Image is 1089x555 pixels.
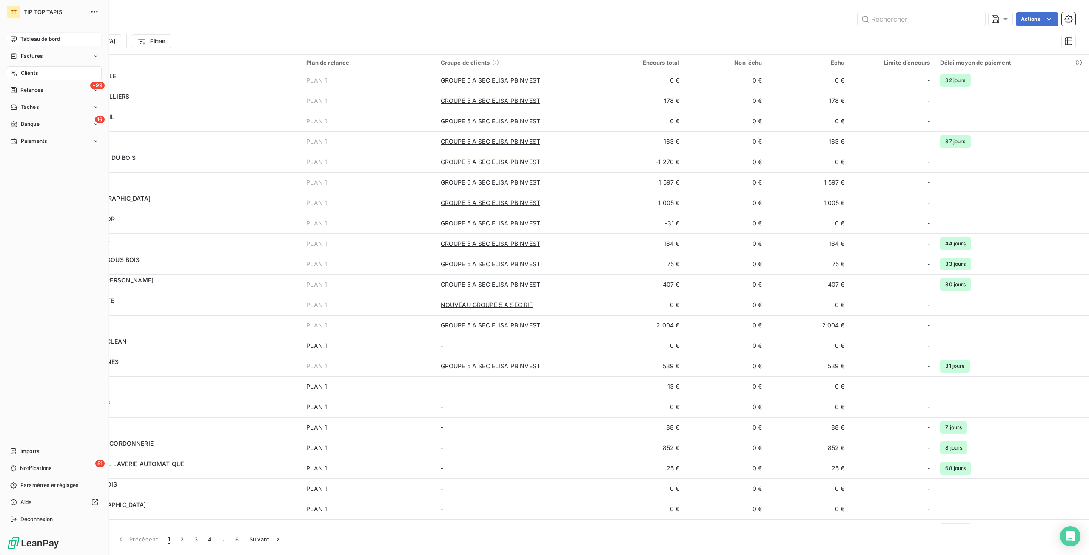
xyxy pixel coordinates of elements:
div: PLAN 1 [306,239,327,248]
span: C0400 [59,162,296,171]
td: 0 € [767,336,850,356]
td: 163 € [767,131,850,152]
td: 0 € [602,295,684,315]
td: 88 € [602,417,684,438]
td: 178 € [767,91,850,111]
span: Factures [21,52,43,60]
a: Aide [7,495,102,509]
div: PLAN 1 [306,260,327,268]
span: - [441,485,443,492]
span: BONNEUIL [59,121,296,130]
span: GROUPE 5 A SEC ELISA PBINVEST [441,239,540,248]
button: Filtrer [132,34,171,48]
button: 6 [230,530,244,548]
img: Logo LeanPay [7,536,60,550]
span: 7 jours [940,421,967,434]
span: GROUPE 5 A SEC ELISA PBINVEST [441,219,540,228]
td: 0 € [684,458,767,478]
div: PLAN 1 [306,158,327,166]
span: Clients [21,69,38,77]
td: 1 597 € [602,172,684,193]
div: PLAN 1 [306,301,327,309]
span: CESSON [59,142,296,150]
td: 0 € [684,397,767,417]
span: 32 jours [940,74,970,87]
span: +99 [90,82,105,89]
td: 178 € [602,91,684,111]
span: Paramètres et réglages [20,481,78,489]
td: 0 € [602,336,684,356]
td: 407 € [602,274,684,295]
span: GROUPE 5 A SEC ELISA PBINVEST [441,117,540,125]
span: C0003 [59,264,296,273]
td: 1 597 € [767,172,850,193]
button: 2 [175,530,189,548]
span: Banque [21,120,40,128]
td: 0 € [684,336,767,356]
span: C0165 [59,448,296,456]
td: 539 € [602,356,684,376]
td: 25 € [767,458,850,478]
span: 5 A SEC YERRES [59,387,296,395]
span: C0094 [59,182,296,191]
div: PLAN 1 [306,362,327,370]
span: Tâches [21,103,39,111]
div: PLAN 1 [306,382,327,391]
span: 33 jours [940,258,971,270]
span: - [927,484,930,493]
td: 1 005 € [767,193,850,213]
button: 4 [203,530,217,548]
span: GROUPE 5 A SEC ELISA PBINVEST [441,362,540,370]
td: 852 € [602,438,684,458]
span: - [927,342,930,350]
button: 3 [189,530,203,548]
td: 145 € [602,519,684,540]
div: PLAN 1 [306,199,327,207]
span: TIP TOP TAPIS [24,9,85,15]
td: 0 € [767,397,850,417]
td: 0 € [684,254,767,274]
td: 0 € [684,315,767,336]
div: Encours total [607,59,679,66]
span: - [927,362,930,370]
span: GROUPE 5 A SEC ELISA PBINVEST [441,280,540,289]
td: 0 € [684,111,767,131]
span: Déconnexion [20,515,53,523]
span: - [927,464,930,472]
span: - [927,199,930,207]
span: 68 jours [940,462,971,475]
td: 0 € [767,70,850,91]
span: - [927,423,930,432]
td: 0 € [684,499,767,519]
div: PLAN 1 [306,117,327,125]
span: Tableau de bord [20,35,60,43]
div: PLAN 1 [306,423,327,432]
span: C0005 [59,366,296,375]
td: 0 € [684,172,767,193]
span: C0006 [59,325,296,334]
div: PLAN 1 [306,219,327,228]
span: TAINE [59,509,296,518]
div: Open Intercom Messenger [1060,526,1080,546]
span: … [217,532,230,546]
td: 0 € [767,499,850,519]
span: - [927,97,930,105]
span: GROUPE 5 A SEC ELISA PBINVEST [441,260,540,268]
div: PLAN 1 [306,505,327,513]
td: 75 € [602,254,684,274]
span: - [441,444,443,451]
td: 0 € [684,295,767,315]
div: PLAN 1 [306,137,327,146]
input: Rechercher [858,12,985,26]
span: - [927,505,930,513]
div: PLAN 1 [306,484,327,493]
span: GROUPE 5 A SEC ELISA PBINVEST [441,321,540,330]
span: GROUPE 5 A SEC ELISA PBINVEST [441,76,540,85]
td: 0 € [767,213,850,233]
div: PLAN 1 [306,342,327,350]
td: 0 € [684,193,767,213]
td: 0 € [684,131,767,152]
span: Notifications [20,464,51,472]
td: 1 005 € [602,193,684,213]
td: 164 € [767,233,850,254]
